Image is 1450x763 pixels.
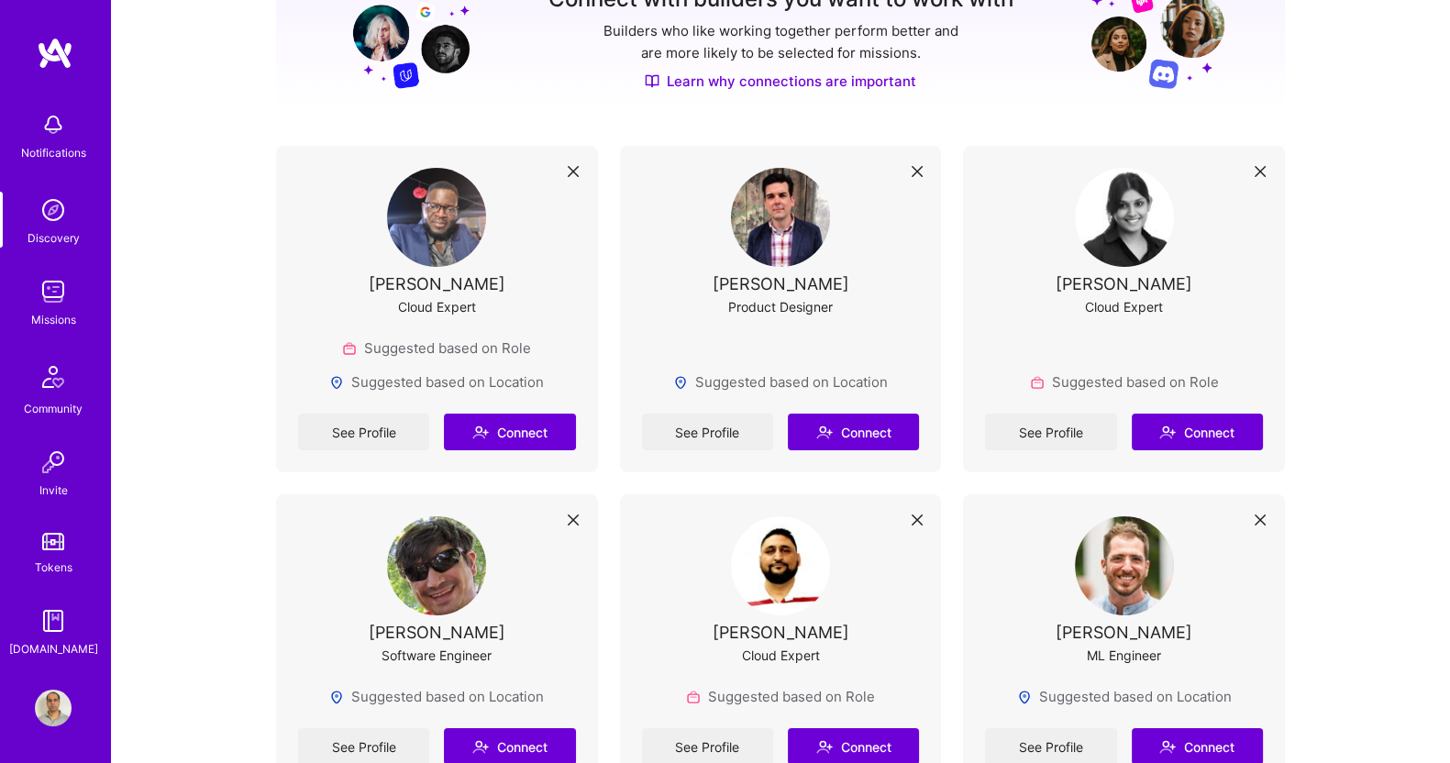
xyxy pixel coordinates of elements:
[731,168,830,267] img: User Avatar
[1017,687,1232,706] div: Suggested based on Location
[728,297,833,316] div: Product Designer
[472,424,489,440] i: icon Connect
[731,516,830,615] img: User Avatar
[1255,514,1266,525] i: icon Close
[568,166,579,177] i: icon Close
[342,338,531,358] div: Suggested based on Role
[31,310,76,329] div: Missions
[645,72,916,91] a: Learn why connections are important
[788,414,919,450] button: Connect
[35,273,72,310] img: teamwork
[35,558,72,577] div: Tokens
[568,514,579,525] i: icon Close
[35,690,72,726] img: User Avatar
[342,341,357,356] img: Role icon
[39,481,68,500] div: Invite
[398,297,476,316] div: Cloud Expert
[35,603,72,639] img: guide book
[382,646,492,665] div: Software Engineer
[673,375,688,390] img: Locations icon
[1030,375,1045,390] img: Role icon
[298,414,429,450] a: See Profile
[1159,738,1176,755] i: icon Connect
[444,414,575,450] button: Connect
[31,355,75,399] img: Community
[369,623,505,642] div: [PERSON_NAME]
[30,690,76,726] a: User Avatar
[35,444,72,481] img: Invite
[816,424,833,440] i: icon Connect
[369,274,505,293] div: [PERSON_NAME]
[387,168,486,267] img: User Avatar
[1075,168,1174,267] img: User Avatar
[37,37,73,70] img: logo
[1075,516,1174,615] img: User Avatar
[1087,646,1161,665] div: ML Engineer
[985,414,1116,450] a: See Profile
[1132,414,1263,450] button: Connect
[686,690,701,704] img: Role icon
[600,20,962,64] p: Builders who like working together perform better and are more likely to be selected for missions.
[387,516,486,615] img: User Avatar
[329,687,544,706] div: Suggested based on Location
[1017,690,1032,704] img: Locations icon
[712,623,848,642] div: [PERSON_NAME]
[472,738,489,755] i: icon Connect
[645,73,659,89] img: Discover
[1030,372,1219,392] div: Suggested based on Role
[35,192,72,228] img: discovery
[673,372,888,392] div: Suggested based on Location
[21,143,86,162] div: Notifications
[28,228,80,248] div: Discovery
[24,399,83,418] div: Community
[35,106,72,143] img: bell
[1159,424,1176,440] i: icon Connect
[1056,623,1192,642] div: [PERSON_NAME]
[912,514,923,525] i: icon Close
[816,738,833,755] i: icon Connect
[741,646,819,665] div: Cloud Expert
[9,639,98,658] div: [DOMAIN_NAME]
[329,375,344,390] img: Locations icon
[42,533,64,550] img: tokens
[329,372,544,392] div: Suggested based on Location
[1255,166,1266,177] i: icon Close
[1056,274,1192,293] div: [PERSON_NAME]
[686,687,875,706] div: Suggested based on Role
[1085,297,1163,316] div: Cloud Expert
[712,274,848,293] div: [PERSON_NAME]
[642,414,773,450] a: See Profile
[329,690,344,704] img: Locations icon
[912,166,923,177] i: icon Close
